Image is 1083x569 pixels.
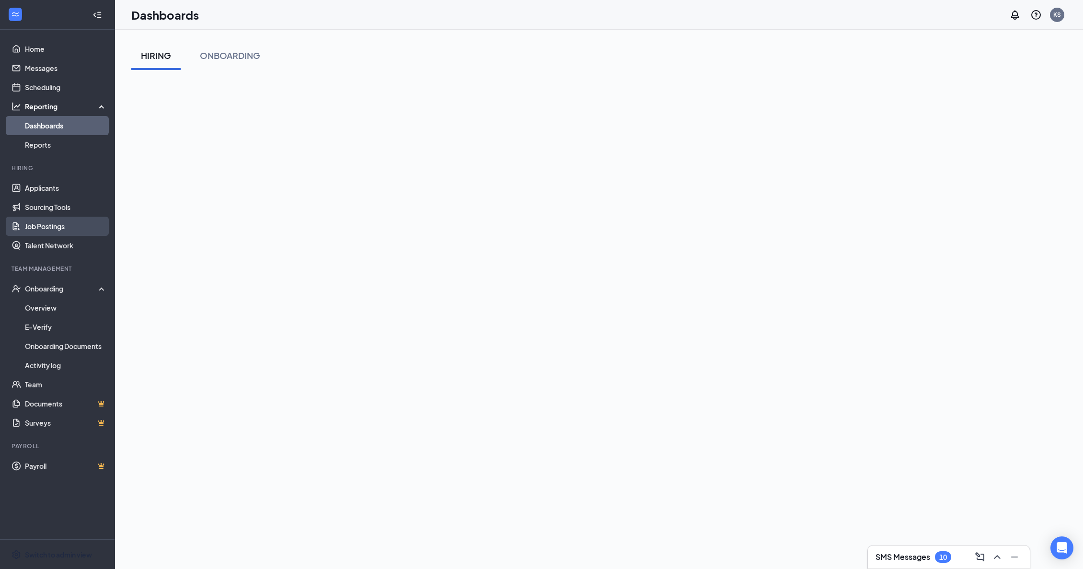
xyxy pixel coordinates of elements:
button: ComposeMessage [972,549,988,565]
div: HIRING [141,49,171,61]
div: Payroll [12,442,105,450]
div: Reporting [25,102,107,111]
svg: Notifications [1009,9,1021,21]
a: PayrollCrown [25,456,107,476]
a: DocumentsCrown [25,394,107,413]
div: Open Intercom Messenger [1050,536,1073,559]
a: Messages [25,58,107,78]
a: E-Verify [25,317,107,337]
a: Activity log [25,356,107,375]
div: Team Management [12,265,105,273]
svg: Analysis [12,102,21,111]
button: Minimize [1007,549,1022,565]
a: Home [25,39,107,58]
a: Scheduling [25,78,107,97]
svg: WorkstreamLogo [11,10,20,19]
div: KS [1053,11,1061,19]
div: 10 [939,553,947,561]
svg: QuestionInfo [1030,9,1042,21]
svg: Minimize [1009,551,1020,563]
a: Talent Network [25,236,107,255]
a: Reports [25,135,107,154]
svg: ComposeMessage [974,551,986,563]
h1: Dashboards [131,7,199,23]
button: ChevronUp [990,549,1005,565]
a: Sourcing Tools [25,197,107,217]
a: Job Postings [25,217,107,236]
a: Applicants [25,178,107,197]
a: Onboarding Documents [25,337,107,356]
a: Dashboards [25,116,107,135]
div: ONBOARDING [200,49,260,61]
svg: ChevronUp [991,551,1003,563]
a: Team [25,375,107,394]
a: Overview [25,298,107,317]
div: Onboarding [25,284,99,293]
svg: Settings [12,550,21,559]
svg: UserCheck [12,284,21,293]
div: Hiring [12,164,105,172]
svg: Collapse [92,10,102,20]
div: Switch to admin view [25,550,92,559]
h3: SMS Messages [876,552,930,562]
a: SurveysCrown [25,413,107,432]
